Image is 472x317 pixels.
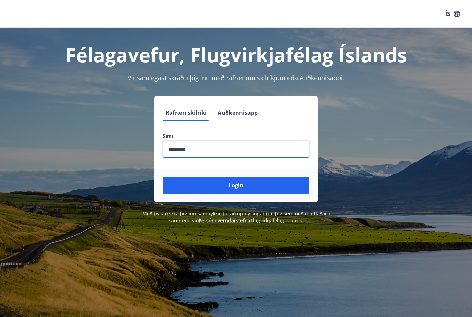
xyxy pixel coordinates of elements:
a: Persónuverndarstefna [199,217,251,224]
button: ÍS [442,8,464,20]
h1: Félagavefur, Flugvirkjafélag Íslands [8,41,464,68]
label: Sími [163,132,309,139]
button: Login [163,177,309,194]
span: Með því að skrá þig inn samþykkir þú að upplýsingar um þig séu meðhöndlaðar í samræmi við Flugvir... [142,210,330,224]
span: Vinsamlegast skráðu þig inn með rafrænum skilríkjum eða Auðkennisappi. [128,74,344,82]
button: Auðkennisapp [215,104,261,121]
button: Rafræn skilríki [163,104,209,121]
